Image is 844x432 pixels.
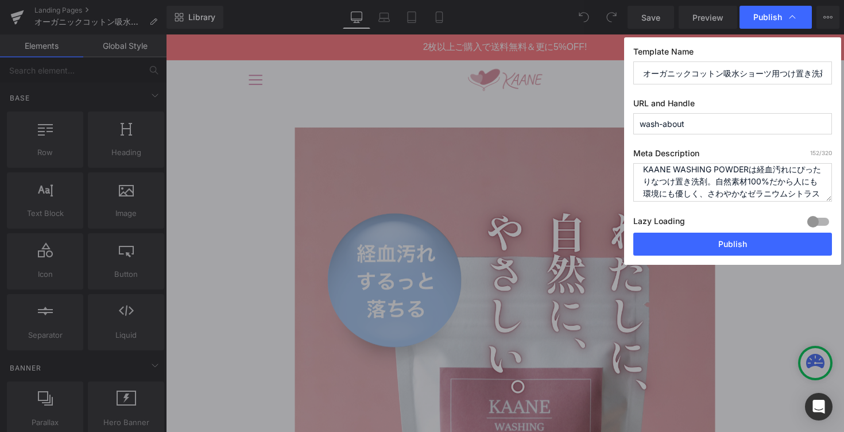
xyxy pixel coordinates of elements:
[633,233,832,256] button: Publish
[810,149,832,156] span: /320
[633,98,832,113] label: URL and Handle
[805,393,833,421] div: Open Intercom Messenger
[810,149,819,156] span: 152
[633,214,685,233] label: Lazy Loading
[633,148,832,163] label: Meta Description
[753,12,782,22] span: Publish
[633,163,832,202] textarea: KAANE WASHING POWDERは経血汚れにぴったりなつけ置き洗剤。自然素材100%だから人にも環境にも優しく、さわやかなゼラニウムシトラスの香りと共にオーガニックコットンを大切に、しっ...
[633,47,832,61] label: Template Name
[309,32,386,61] img: KAANE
